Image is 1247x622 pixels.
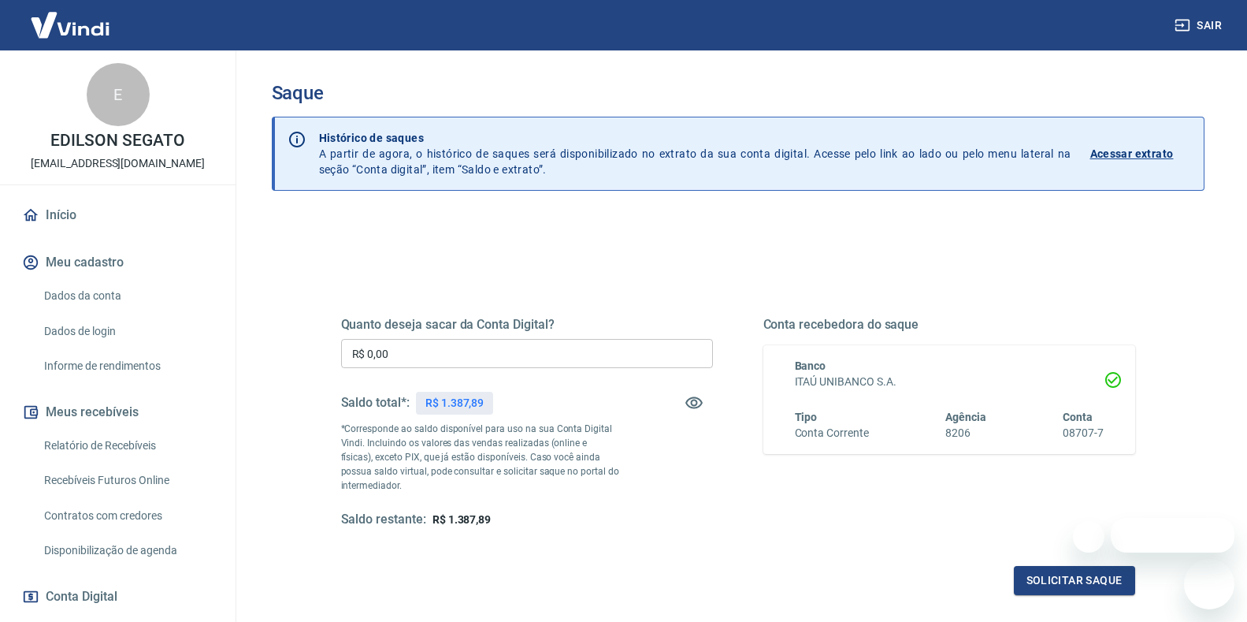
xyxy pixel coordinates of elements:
h5: Quanto deseja sacar da Conta Digital? [341,317,713,333]
p: R$ 1.387,89 [425,395,484,412]
p: A partir de agora, o histórico de saques será disponibilizado no extrato da sua conta digital. Ac... [319,130,1071,177]
div: E [87,63,150,126]
span: R$ 1.387,89 [432,513,491,526]
a: Recebíveis Futuros Online [38,464,217,497]
a: Dados da conta [38,280,217,312]
a: Acessar extrato [1090,130,1191,177]
span: Tipo [795,411,818,423]
button: Solicitar saque [1014,566,1135,595]
a: Informe de rendimentos [38,350,217,382]
p: Acessar extrato [1090,146,1174,162]
iframe: Botão para abrir a janela de mensagens [1184,559,1234,609]
iframe: Fechar mensagem [1073,521,1104,553]
span: Agência [945,411,986,423]
a: Contratos com credores [38,500,217,532]
a: Disponibilização de agenda [38,534,217,567]
p: Histórico de saques [319,130,1071,146]
h3: Saque [272,82,1204,104]
h5: Conta recebedora do saque [763,317,1135,333]
button: Meus recebíveis [19,395,217,430]
a: Início [19,198,217,233]
p: EDILSON SEGATO [50,132,184,149]
a: Relatório de Recebíveis [38,430,217,462]
button: Conta Digital [19,579,217,614]
span: Conta [1063,411,1093,423]
h6: Conta Corrente [795,425,869,441]
img: Vindi [19,1,121,49]
h6: 8206 [945,425,986,441]
h6: ITAÚ UNIBANCO S.A. [795,374,1104,390]
h5: Saldo total*: [341,395,410,411]
h6: 08707-7 [1063,425,1104,441]
a: Dados de login [38,315,217,348]
iframe: Mensagem da empresa [1111,518,1234,553]
p: [EMAIL_ADDRESS][DOMAIN_NAME] [31,155,205,172]
button: Meu cadastro [19,245,217,280]
button: Sair [1171,11,1228,40]
h5: Saldo restante: [341,512,426,528]
p: *Corresponde ao saldo disponível para uso na sua Conta Digital Vindi. Incluindo os valores das ve... [341,422,620,493]
span: Banco [795,359,826,372]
